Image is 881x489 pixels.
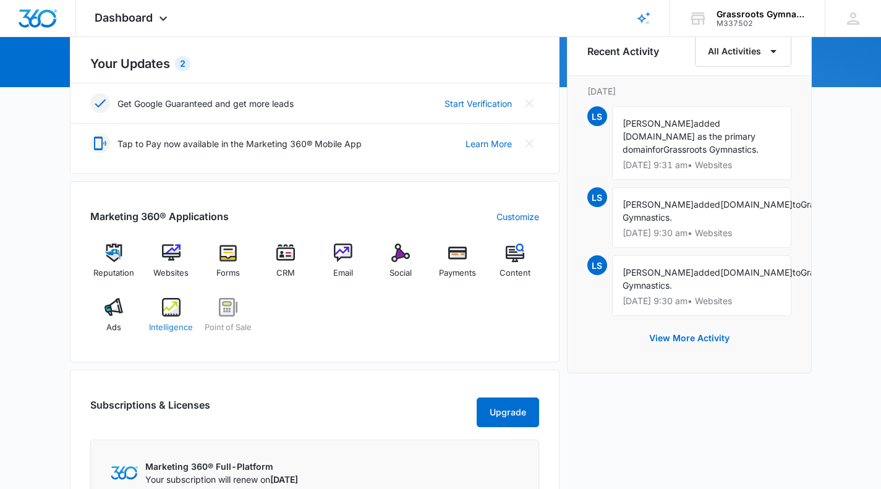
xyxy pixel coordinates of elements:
span: [PERSON_NAME] [623,199,694,210]
span: to [793,267,801,278]
button: All Activities [695,36,791,67]
span: LS [587,106,607,126]
button: View More Activity [637,323,742,353]
span: to [793,199,801,210]
span: Dashboard [95,11,153,24]
span: LS [587,187,607,207]
span: [PERSON_NAME] [623,267,694,278]
a: Customize [496,210,539,223]
p: [DATE] 9:30 am • Websites [623,297,781,305]
a: Start Verification [445,97,512,110]
span: LS [587,255,607,275]
a: Social [377,244,424,288]
button: Close [519,93,539,113]
a: Forms [205,244,252,288]
a: CRM [262,244,310,288]
span: Forms [216,267,240,279]
h2: Marketing 360® Applications [90,209,229,224]
button: Upgrade [477,398,539,427]
span: added [DOMAIN_NAME] as the primary domain [623,118,755,155]
div: account id [717,19,807,28]
a: Payments [434,244,482,288]
p: Marketing 360® Full-Platform [145,460,298,473]
span: for [652,144,663,155]
span: [DATE] [270,474,298,485]
p: Tap to Pay now available in the Marketing 360® Mobile App [117,137,362,150]
p: [DATE] [587,85,791,98]
a: Ads [90,298,138,342]
span: added [694,267,720,278]
p: Get Google Guaranteed and get more leads [117,97,294,110]
span: [DOMAIN_NAME] [720,199,793,210]
span: Ads [106,321,121,334]
span: Content [500,267,530,279]
span: Point of Sale [205,321,252,334]
h2: Subscriptions & Licenses [90,398,210,422]
h2: Your Updates [90,54,539,73]
img: Marketing 360 Logo [111,466,138,479]
span: CRM [276,267,295,279]
a: Email [320,244,367,288]
span: Payments [439,267,476,279]
a: Point of Sale [205,298,252,342]
span: Intelligence [149,321,193,334]
span: [PERSON_NAME] [623,118,694,129]
span: Social [389,267,412,279]
span: Websites [153,267,189,279]
span: added [694,199,720,210]
a: Websites [147,244,195,288]
a: Intelligence [147,298,195,342]
a: Reputation [90,244,138,288]
button: Close [519,134,539,153]
p: [DATE] 9:30 am • Websites [623,229,781,237]
a: Learn More [466,137,512,150]
span: Grassroots Gymnastics. [663,144,759,155]
h6: Recent Activity [587,44,659,59]
div: account name [717,9,807,19]
span: [DOMAIN_NAME] [720,267,793,278]
span: Email [333,267,353,279]
p: Your subscription will renew on [145,473,298,486]
p: [DATE] 9:31 am • Websites [623,161,781,169]
div: 2 [175,56,190,71]
span: Reputation [93,267,134,279]
a: Content [492,244,539,288]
